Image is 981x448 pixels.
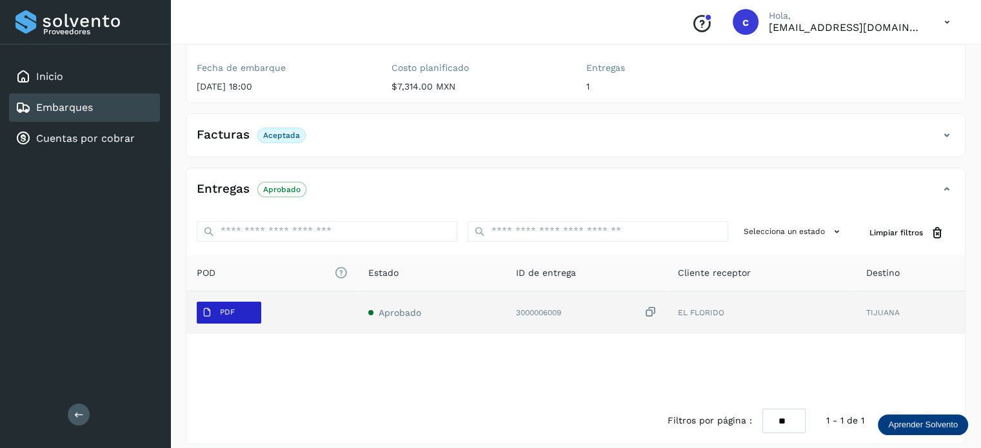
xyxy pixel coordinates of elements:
div: Aprender Solvento [878,414,968,435]
span: Limpiar filtros [869,227,923,239]
p: Aceptada [263,131,300,140]
span: Filtros por página : [668,414,752,427]
p: Aprender Solvento [888,420,958,430]
button: Selecciona un estado [738,221,849,242]
span: Aprobado [379,307,421,318]
h4: Facturas [197,128,250,142]
label: Costo planificado [391,63,566,73]
span: Cliente receptor [678,266,751,280]
td: TIJUANA [856,291,965,334]
p: Aprobado [263,185,301,194]
span: Estado [368,266,399,280]
div: EntregasAprobado [186,179,965,211]
p: Hola, [769,10,924,21]
span: POD [197,266,348,280]
div: Inicio [9,63,160,91]
h4: Entregas [197,182,250,197]
td: EL FLORIDO [668,291,856,334]
p: cuentasespeciales8_met@castores.com.mx [769,21,924,34]
label: Fecha de embarque [197,63,371,73]
div: Embarques [9,93,160,122]
span: 1 - 1 de 1 [826,414,864,427]
div: Cuentas por cobrar [9,124,160,153]
a: Embarques [36,101,93,113]
a: Cuentas por cobrar [36,132,135,144]
span: Destino [866,266,900,280]
div: FacturasAceptada [186,124,965,157]
a: Inicio [36,70,63,83]
span: ID de entrega [516,266,576,280]
p: 1 [586,81,760,92]
button: Limpiar filtros [859,221,955,245]
p: $7,314.00 MXN [391,81,566,92]
div: 3000006009 [516,306,657,319]
p: PDF [220,307,235,317]
p: Proveedores [43,27,155,36]
button: PDF [197,302,261,324]
label: Entregas [586,63,760,73]
p: [DATE] 18:00 [197,81,371,92]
